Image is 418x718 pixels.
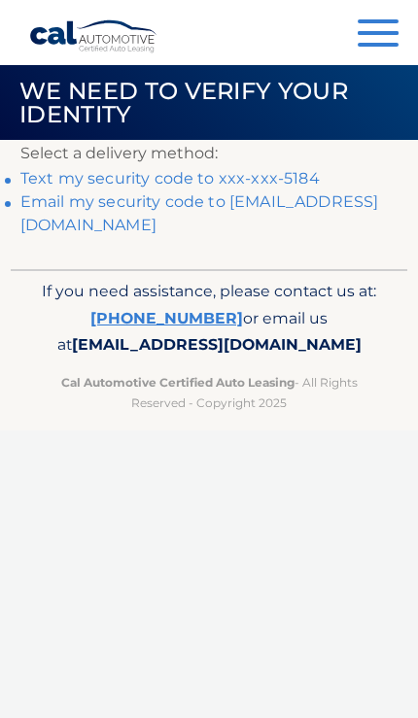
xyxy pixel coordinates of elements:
span: We need to verify your identity [19,77,348,128]
p: If you need assistance, please contact us at: or email us at [40,278,379,360]
strong: Cal Automotive Certified Auto Leasing [61,375,295,390]
a: [PHONE_NUMBER] [90,309,243,327]
a: Text my security code to xxx-xxx-5184 [20,169,320,188]
button: Menu [358,19,399,51]
p: Select a delivery method: [20,140,398,167]
a: Email my security code to [EMAIL_ADDRESS][DOMAIN_NAME] [20,192,379,234]
span: [EMAIL_ADDRESS][DOMAIN_NAME] [72,335,362,354]
a: Cal Automotive [29,19,158,53]
p: - All Rights Reserved - Copyright 2025 [40,372,379,413]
